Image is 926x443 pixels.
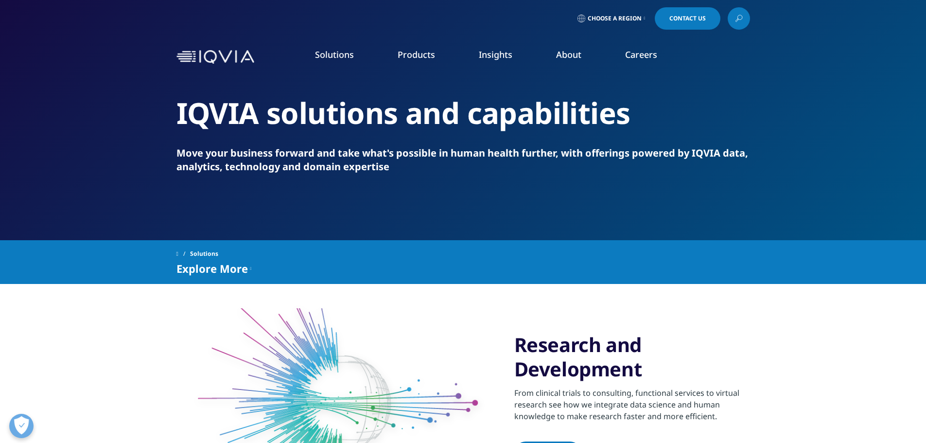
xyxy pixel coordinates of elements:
[315,49,354,60] a: Solutions
[514,381,750,422] div: From clinical trials to consulting, functional services to virtual research see how we integrate ...
[176,263,248,274] span: Explore More
[176,95,750,131] h2: IQVIA solutions and capabilities
[9,414,34,438] button: Abrir preferencias
[588,15,642,22] span: Choose a Region
[479,49,512,60] a: Insights
[556,49,581,60] a: About
[190,245,218,263] span: Solutions
[625,49,657,60] a: Careers
[655,7,720,30] a: Contact Us
[258,34,750,80] nav: Primary
[669,16,706,21] span: Contact Us
[176,50,254,64] img: IQVIA Healthcare Information Technology and Pharma Clinical Research Company
[176,146,750,174] p: Move your business forward and take what's possible in human health further, with offerings power...
[398,49,435,60] a: Products
[514,333,750,381] h3: Research and Development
